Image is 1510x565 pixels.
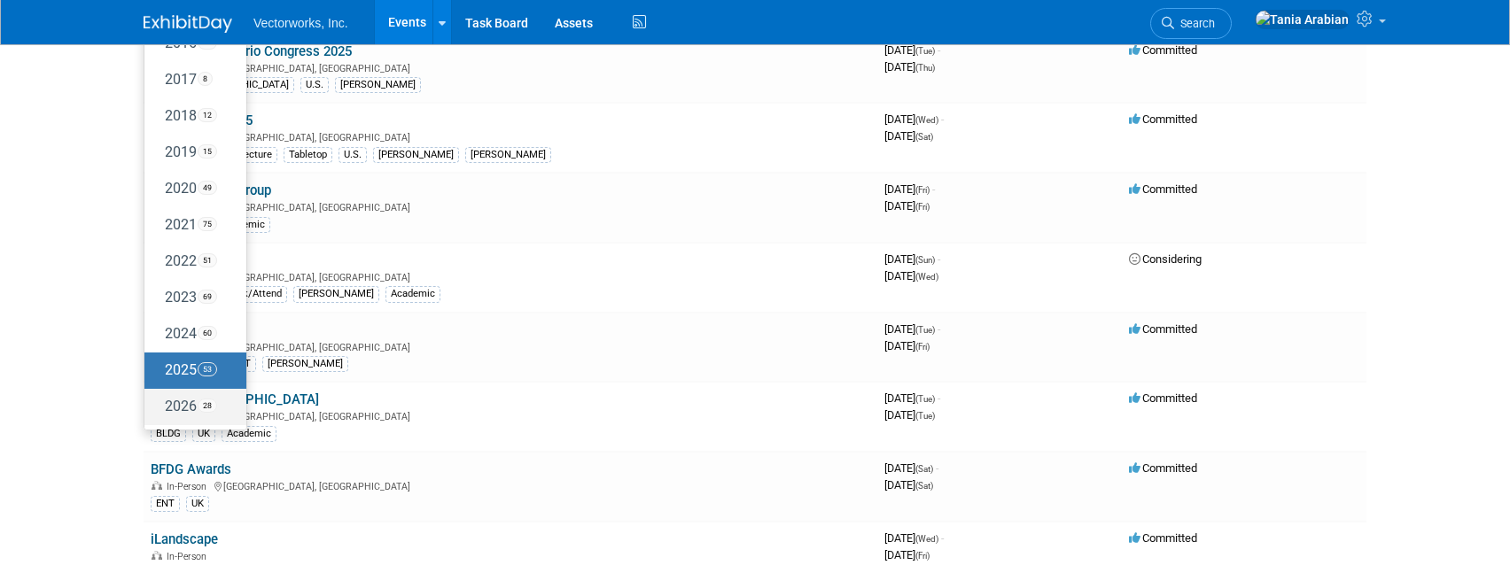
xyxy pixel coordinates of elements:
span: 75 [198,217,217,231]
div: [GEOGRAPHIC_DATA], [GEOGRAPHIC_DATA] [151,478,870,492]
div: [GEOGRAPHIC_DATA], [GEOGRAPHIC_DATA] [151,408,870,422]
span: [DATE] [884,391,940,405]
label: 2020 [153,174,229,204]
span: 60 [198,326,217,340]
span: [DATE] [884,182,935,196]
span: 49 [198,181,217,195]
span: (Tue) [915,46,935,56]
span: [DATE] [884,252,940,266]
span: [DATE] [884,129,933,143]
span: 51 [198,253,217,267]
div: Tabletop [284,147,332,163]
span: - [938,252,940,266]
span: (Thu) [915,63,935,73]
span: Committed [1129,531,1197,545]
span: (Tue) [915,411,935,421]
label: 2021 [153,211,229,240]
span: [DATE] [884,548,930,561]
span: Committed [1129,112,1197,126]
span: (Sun) [915,255,935,265]
a: Search [1150,8,1232,39]
span: - [941,531,944,545]
a: BFDG Awards [151,461,231,477]
div: [GEOGRAPHIC_DATA], [GEOGRAPHIC_DATA] [151,199,870,213]
span: (Wed) [915,115,938,125]
div: [GEOGRAPHIC_DATA], [GEOGRAPHIC_DATA] [151,129,870,143]
span: 14 [198,35,217,50]
span: [DATE] [884,112,944,126]
span: - [932,182,935,196]
span: 28 [198,399,217,413]
span: Committed [1129,461,1197,475]
span: Committed [1129,322,1197,336]
div: [GEOGRAPHIC_DATA], [GEOGRAPHIC_DATA] [151,339,870,353]
span: - [936,461,938,475]
img: In-Person Event [152,481,162,490]
span: (Fri) [915,342,930,352]
span: 8 [198,72,213,86]
span: (Fri) [915,202,930,212]
span: [DATE] [884,60,935,74]
a: Landscape Ontario Congress 2025 [151,43,352,59]
span: - [938,43,940,57]
div: [GEOGRAPHIC_DATA], [GEOGRAPHIC_DATA] [151,269,870,283]
span: Committed [1129,391,1197,405]
span: (Tue) [915,325,935,335]
span: [DATE] [884,199,930,213]
label: 2022 [153,247,229,276]
div: [PERSON_NAME] [465,147,551,163]
span: [DATE] [884,408,935,422]
label: 2017 [153,66,229,95]
span: In-Person [167,551,212,562]
div: BLDG [151,426,186,442]
div: [GEOGRAPHIC_DATA], [GEOGRAPHIC_DATA] [151,60,870,74]
span: [DATE] [884,478,933,491]
span: [DATE] [884,339,930,352]
div: U.S. [300,77,329,93]
div: [PERSON_NAME] [373,147,459,163]
span: Committed [1129,182,1197,196]
span: [DATE] [884,322,940,336]
label: 2018 [153,102,229,131]
span: - [938,322,940,336]
div: Academic [222,426,276,442]
span: (Tue) [915,394,935,404]
img: In-Person Event [152,551,162,560]
div: [PERSON_NAME] [335,77,421,93]
span: (Wed) [915,272,938,282]
span: [DATE] [884,43,940,57]
div: [PERSON_NAME] [293,286,379,302]
span: Vectorworks, Inc. [253,16,348,30]
div: Academic [385,286,440,302]
span: - [941,112,944,126]
div: [PERSON_NAME] [262,356,348,372]
div: UK [186,496,209,512]
a: iLandscape [151,531,218,547]
div: U.S. [339,147,367,163]
span: (Sat) [915,464,933,474]
span: (Sat) [915,481,933,491]
span: In-Person [167,481,212,492]
span: (Sat) [915,132,933,142]
span: 15 [198,144,217,159]
span: 12 [198,108,217,122]
label: 2026 [153,392,229,422]
span: [DATE] [884,461,938,475]
span: (Fri) [915,185,930,195]
span: 69 [198,290,217,304]
span: - [938,391,940,405]
span: [DATE] [884,531,944,545]
span: (Fri) [915,551,930,561]
div: UK [192,426,215,442]
span: Committed [1129,43,1197,57]
div: ENT [151,496,180,512]
span: Considering [1129,252,1202,266]
label: 2023 [153,283,229,313]
span: Search [1174,17,1215,30]
span: [DATE] [884,269,938,282]
label: 2019 [153,138,229,167]
span: 53 [198,362,217,376]
label: 2025 [153,356,229,385]
img: Tania Arabian [1255,10,1350,29]
span: (Wed) [915,534,938,544]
